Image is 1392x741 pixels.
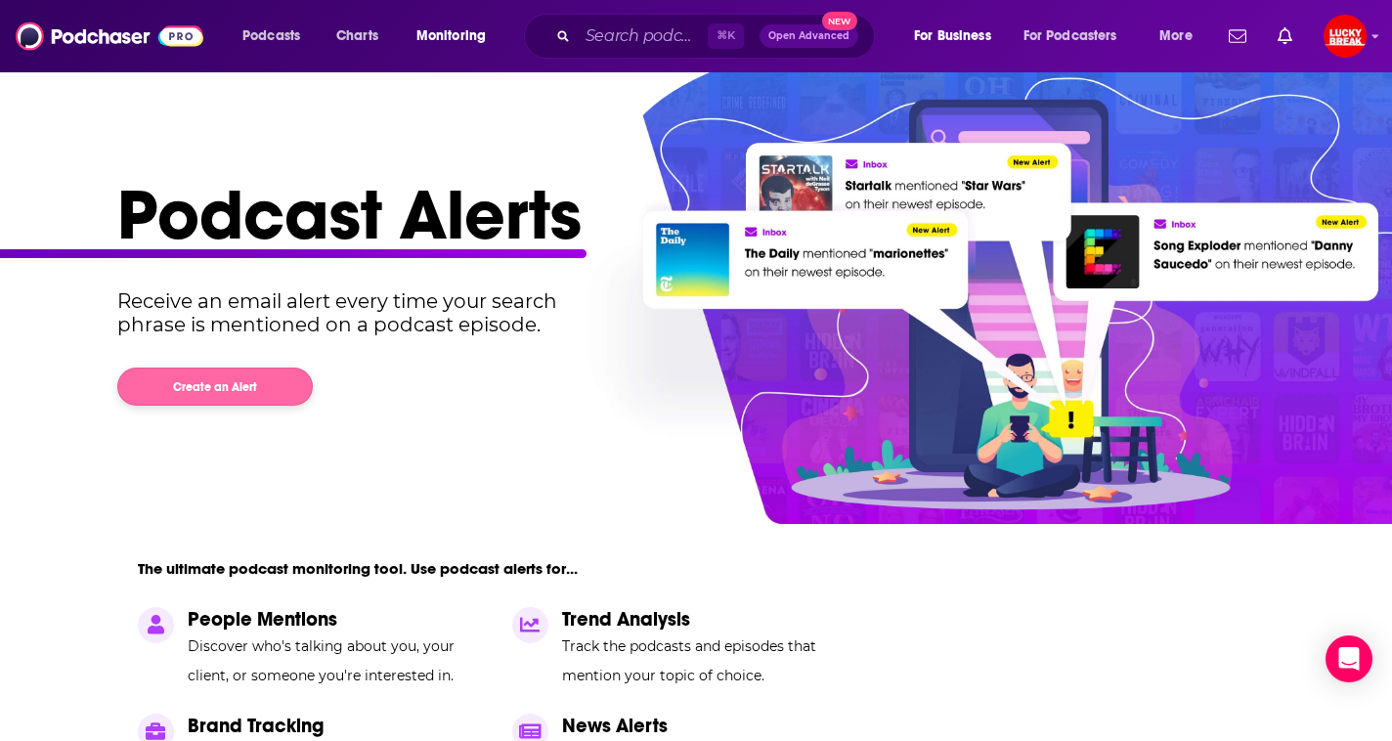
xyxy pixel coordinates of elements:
[229,21,326,52] button: open menu
[708,23,744,49] span: ⌘ K
[578,21,708,52] input: Search podcasts, credits, & more...
[562,632,863,690] p: Track the podcasts and episodes that mention your topic of choice.
[138,559,578,578] p: The ultimate podcast monitoring tool. Use podcast alerts for...
[562,607,863,632] p: Trend Analysis
[324,21,390,52] a: Charts
[1326,635,1372,682] div: Open Intercom Messenger
[242,22,300,50] span: Podcasts
[188,632,489,690] p: Discover who's talking about you, your client, or someone you're interested in.
[1221,20,1254,53] a: Show notifications dropdown
[543,14,893,59] div: Search podcasts, credits, & more...
[1023,22,1117,50] span: For Podcasters
[1159,22,1193,50] span: More
[117,289,593,336] p: Receive an email alert every time your search phrase is mentioned on a podcast episode.
[760,24,858,48] button: Open AdvancedNew
[117,172,1259,258] h1: Podcast Alerts
[1324,15,1367,58] span: Logged in as annagregory
[1146,21,1217,52] button: open menu
[1011,21,1146,52] button: open menu
[768,31,849,41] span: Open Advanced
[562,714,863,738] p: News Alerts
[914,22,991,50] span: For Business
[188,714,489,738] p: Brand Tracking
[336,22,378,50] span: Charts
[403,21,511,52] button: open menu
[822,12,857,30] span: New
[16,18,203,55] img: Podchaser - Follow, Share and Rate Podcasts
[900,21,1016,52] button: open menu
[416,22,486,50] span: Monitoring
[117,368,313,406] button: Create an Alert
[1324,15,1367,58] img: User Profile
[1324,15,1367,58] button: Show profile menu
[1270,20,1300,53] a: Show notifications dropdown
[188,607,489,632] p: People Mentions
